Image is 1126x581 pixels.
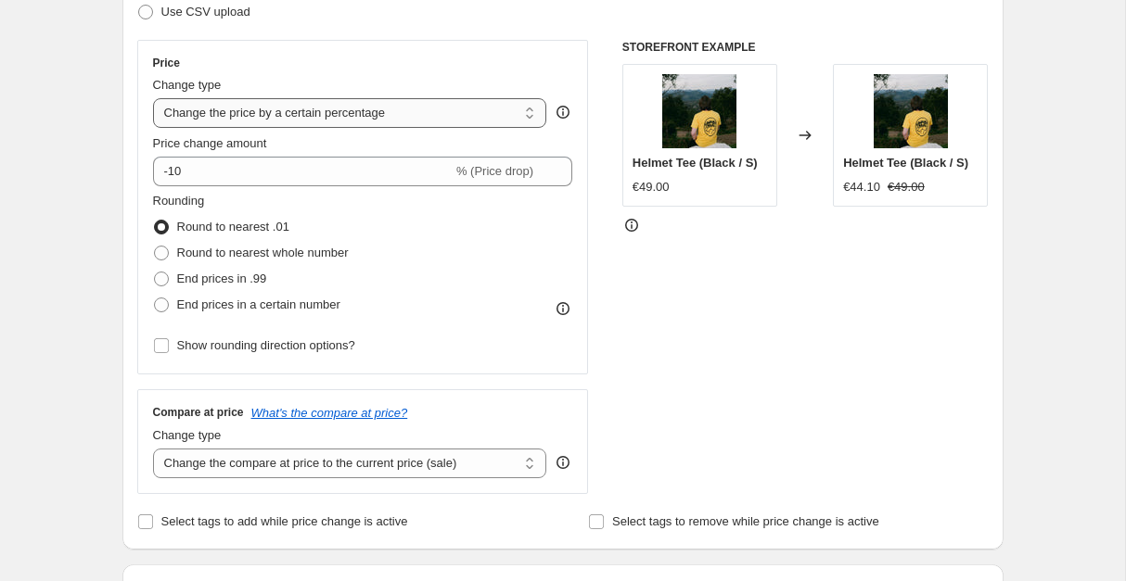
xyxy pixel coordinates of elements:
[633,178,670,196] div: €49.00
[874,74,948,148] img: trajet-collection-2025_94_80x.jpg
[843,178,880,196] div: €44.10
[153,405,244,420] h3: Compare at price
[554,453,572,472] div: help
[622,40,989,55] h6: STOREFRONT EXAMPLE
[153,78,222,92] span: Change type
[456,164,533,178] span: % (Price drop)
[612,514,879,528] span: Select tags to remove while price change is active
[177,246,349,259] span: Round to nearest whole number
[662,74,736,148] img: trajet-collection-2025_94_80x.jpg
[153,136,267,150] span: Price change amount
[177,338,355,352] span: Show rounding direction options?
[251,406,408,420] button: What's the compare at price?
[843,156,968,170] span: Helmet Tee (Black / S)
[153,157,453,186] input: -15
[153,428,222,442] span: Change type
[888,178,925,196] strike: €49.00
[177,272,267,285] span: End prices in .99
[153,56,180,70] h3: Price
[153,194,205,208] span: Rounding
[161,5,250,19] span: Use CSV upload
[161,514,408,528] span: Select tags to add while price change is active
[554,103,572,121] div: help
[177,297,340,311] span: End prices in a certain number
[633,156,758,170] span: Helmet Tee (Black / S)
[177,220,289,234] span: Round to nearest .01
